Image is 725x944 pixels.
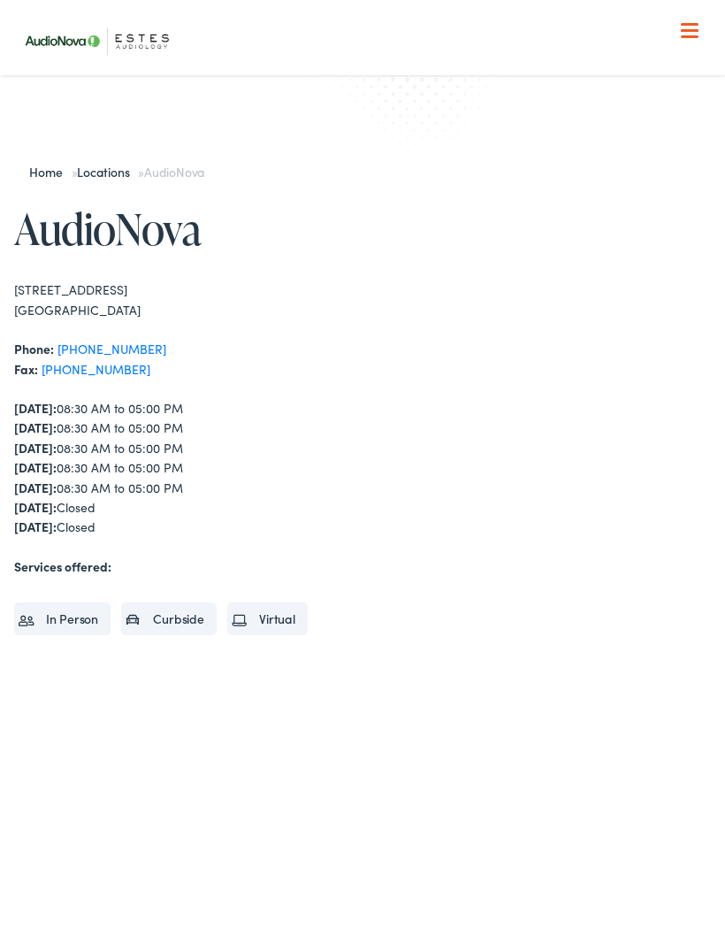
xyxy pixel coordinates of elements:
a: [PHONE_NUMBER] [42,360,150,378]
strong: [DATE]: [14,498,57,516]
strong: Services offered: [14,557,111,575]
li: Curbside [121,602,217,634]
a: Locations [77,163,138,180]
li: Virtual [227,602,308,634]
a: Home [29,163,71,180]
div: 08:30 AM to 05:00 PM 08:30 AM to 05:00 PM 08:30 AM to 05:00 PM 08:30 AM to 05:00 PM 08:30 AM to 0... [14,398,362,537]
span: AudioNova [144,163,204,180]
strong: [DATE]: [14,439,57,457]
a: What We Offer [27,71,710,126]
strong: Phone: [14,340,54,357]
a: [PHONE_NUMBER] [57,340,166,357]
strong: [DATE]: [14,458,57,476]
h1: AudioNova [14,205,362,252]
strong: Fax: [14,360,38,378]
strong: [DATE]: [14,399,57,417]
strong: [DATE]: [14,518,57,535]
li: In Person [14,602,111,634]
strong: [DATE]: [14,479,57,496]
strong: [DATE]: [14,418,57,436]
div: [STREET_ADDRESS] [GEOGRAPHIC_DATA] [14,280,362,319]
span: » » [29,163,204,180]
